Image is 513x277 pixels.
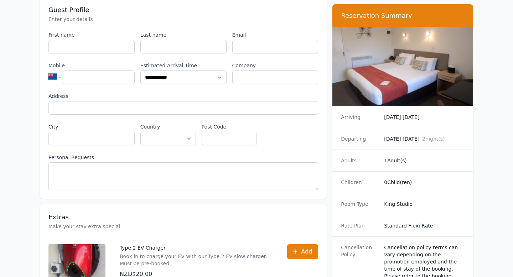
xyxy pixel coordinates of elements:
button: Add [287,244,318,259]
label: Email [232,31,318,38]
label: First name [48,31,135,38]
dd: Standard Flexi Rate [384,222,465,229]
dt: Arriving [341,114,378,121]
label: Company [232,62,318,69]
img: King Studio [332,27,473,106]
label: Estimated Arrival Time [140,62,227,69]
label: Post Code [202,123,257,130]
label: Address [48,93,318,100]
dt: Departing [341,135,378,142]
dt: Children [341,179,378,186]
dt: Room Type [341,200,378,208]
p: Enter your details [48,16,318,23]
label: Personal Requests [48,154,318,161]
label: City [48,123,135,130]
dt: Adults [341,157,378,164]
p: Make your stay extra special [48,223,318,230]
label: Mobile [48,62,135,69]
dd: [DATE] [DATE] [384,135,465,142]
dt: Rate Plan [341,222,378,229]
h3: Extras [48,213,318,221]
dd: 1 Adult(s) [384,157,465,164]
h3: Reservation Summary [341,11,465,20]
p: Book in to charge your EV with our Type 2 EV slow charger. Must be pre-booked. [120,253,273,267]
p: Type 2 EV Charger [120,244,273,251]
dd: [DATE] [DATE] [384,114,465,121]
dd: 0 Child(ren) [384,179,465,186]
h3: Guest Profile [48,6,318,14]
dd: King Studio [384,200,465,208]
span: 2 night(s) [422,136,445,142]
label: Country [140,123,196,130]
span: Add [301,247,312,256]
label: Last name [140,31,227,38]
